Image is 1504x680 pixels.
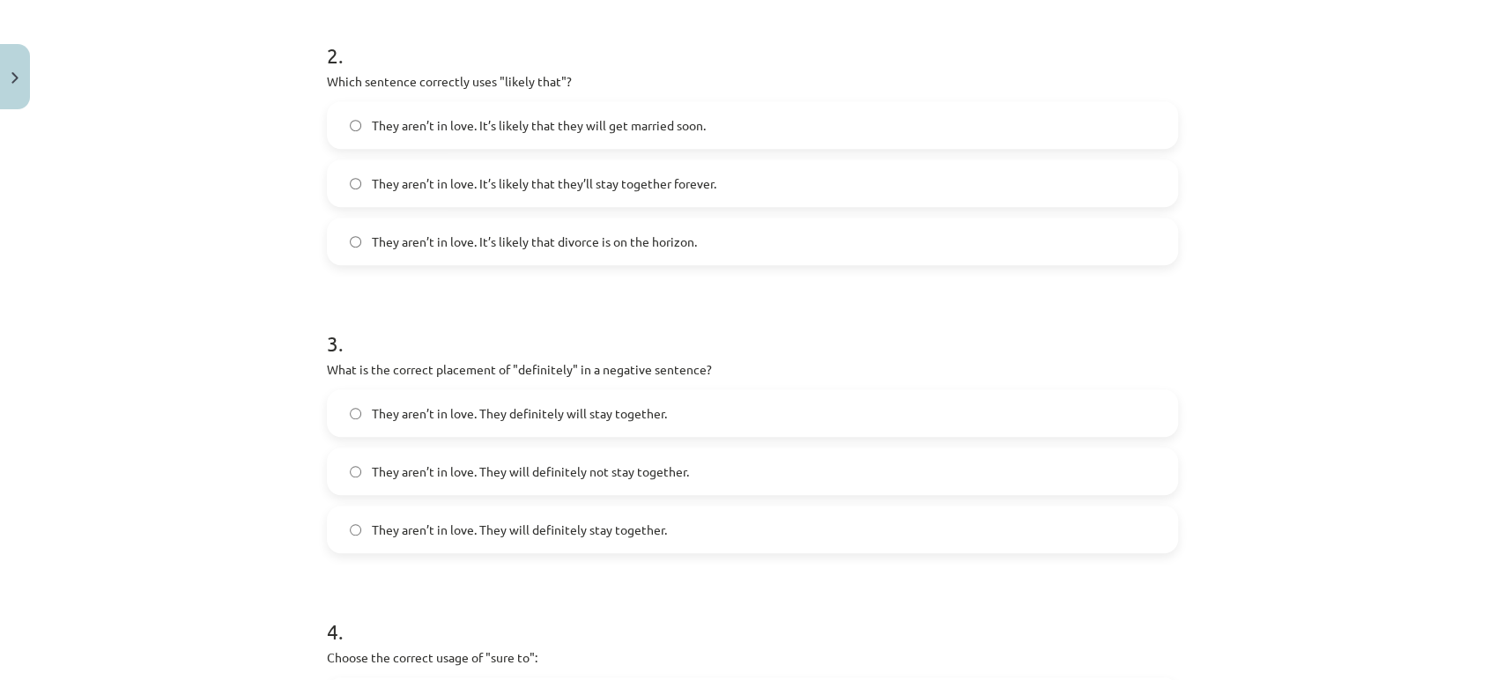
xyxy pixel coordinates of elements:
[372,174,716,193] span: They aren’t in love. It’s likely that they’ll stay together forever.
[350,524,361,536] input: They aren’t in love. They will definitely stay together.
[372,462,689,481] span: They aren’t in love. They will definitely not stay together.
[11,72,19,84] img: icon-close-lesson-0947bae3869378f0d4975bcd49f059093ad1ed9edebbc8119c70593378902aed.svg
[350,236,361,248] input: They aren’t in love. It’s likely that divorce is on the horizon.
[327,300,1178,355] h1: 3 .
[372,404,667,423] span: They aren’t in love. They definitely will stay together.
[350,466,361,477] input: They aren’t in love. They will definitely not stay together.
[327,360,1178,379] p: What is the correct placement of "definitely" in a negative sentence?
[327,588,1178,643] h1: 4 .
[372,233,697,251] span: They aren’t in love. It’s likely that divorce is on the horizon.
[372,116,706,135] span: They aren’t in love. It’s likely that they will get married soon.
[350,408,361,419] input: They aren’t in love. They definitely will stay together.
[327,12,1178,67] h1: 2 .
[350,120,361,131] input: They aren’t in love. It’s likely that they will get married soon.
[350,178,361,189] input: They aren’t in love. It’s likely that they’ll stay together forever.
[372,521,667,539] span: They aren’t in love. They will definitely stay together.
[327,72,1178,91] p: Which sentence correctly uses "likely that"?
[327,648,1178,667] p: Choose the correct usage of "sure to":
